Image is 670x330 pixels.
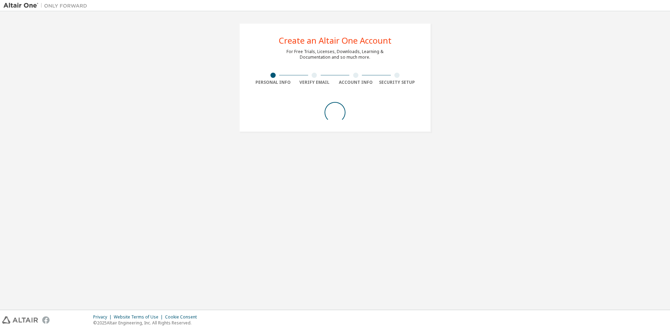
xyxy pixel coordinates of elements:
div: Verify Email [294,80,335,85]
div: Create an Altair One Account [279,36,392,45]
img: Altair One [3,2,91,9]
img: altair_logo.svg [2,316,38,324]
div: Security Setup [377,80,418,85]
div: Cookie Consent [165,314,201,320]
div: Personal Info [252,80,294,85]
div: Account Info [335,80,377,85]
img: facebook.svg [42,316,50,324]
div: Privacy [93,314,114,320]
div: Website Terms of Use [114,314,165,320]
p: © 2025 Altair Engineering, Inc. All Rights Reserved. [93,320,201,326]
div: For Free Trials, Licenses, Downloads, Learning & Documentation and so much more. [286,49,384,60]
